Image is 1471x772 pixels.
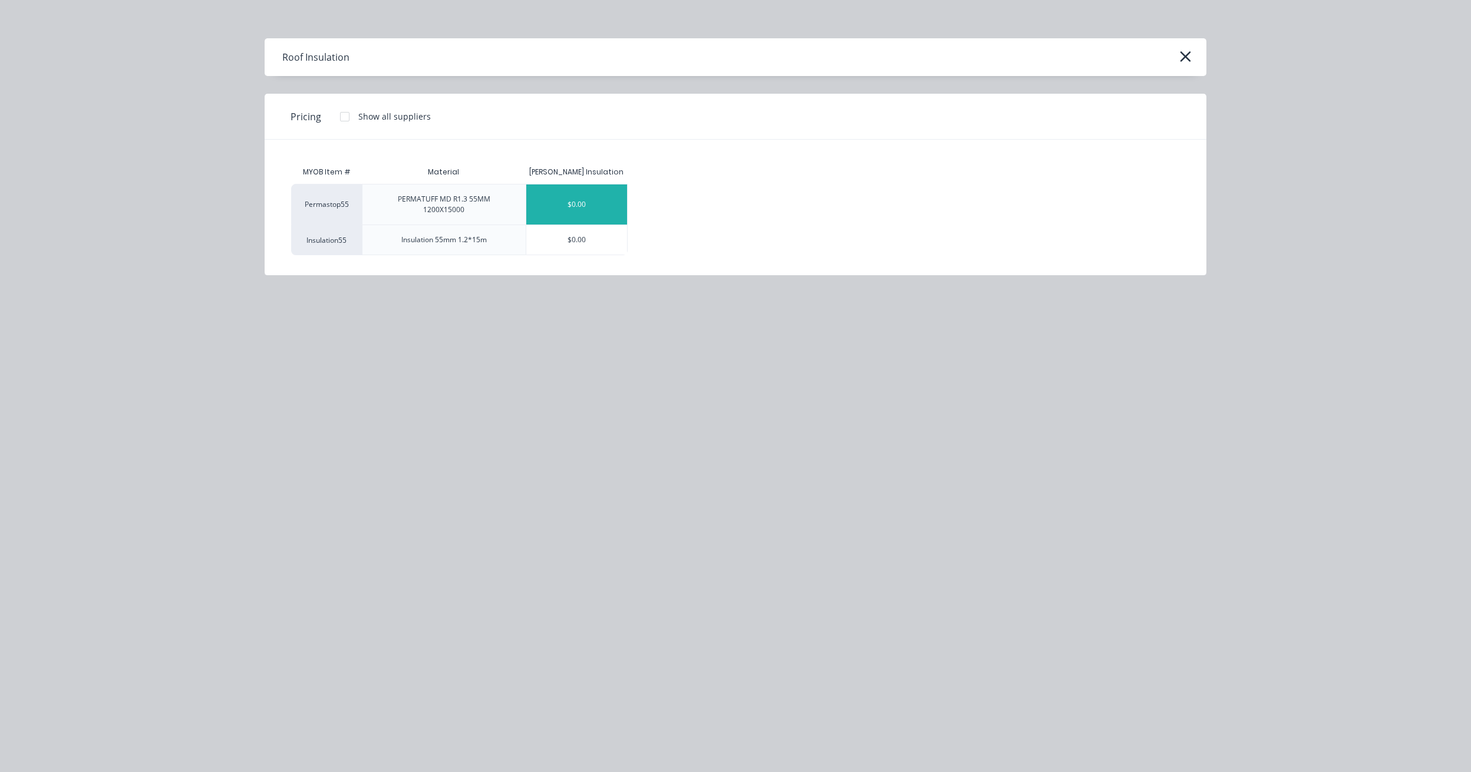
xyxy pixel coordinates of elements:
[282,50,349,64] div: Roof Insulation
[526,225,628,255] div: $0.00
[358,110,431,123] div: Show all suppliers
[529,167,624,177] div: [PERSON_NAME] Insulation
[291,160,362,184] div: MYOB Item #
[291,110,321,124] span: Pricing
[526,184,628,225] div: $0.00
[291,225,362,255] div: Insulation55
[401,235,487,245] div: Insulation 55mm 1.2*15m
[398,194,490,215] div: PERMATUFF MD R1.3 55MM 1200X15000
[418,157,469,187] div: Material
[291,184,362,225] div: Permastop55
